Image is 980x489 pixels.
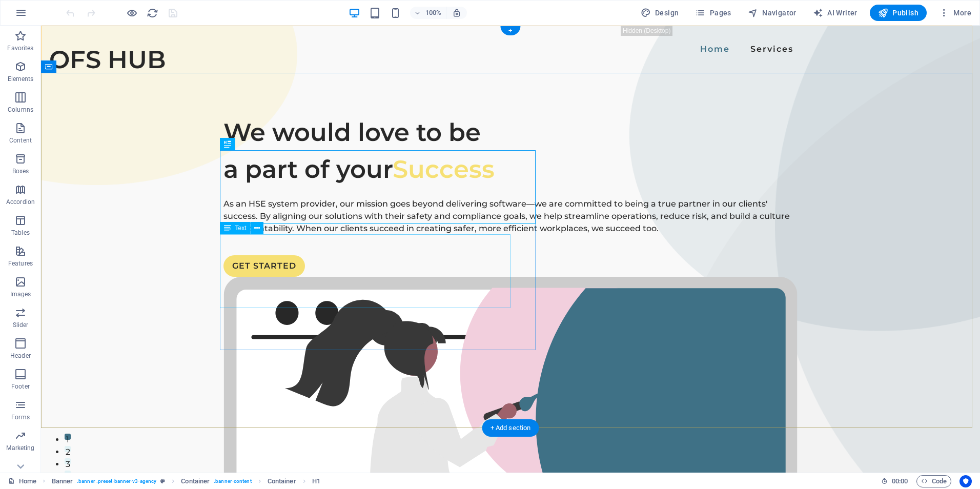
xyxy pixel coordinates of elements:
[10,290,31,298] p: Images
[146,7,158,19] button: reload
[11,229,30,237] p: Tables
[939,8,971,18] span: More
[641,8,679,18] span: Design
[748,8,797,18] span: Navigator
[52,475,320,487] nav: breadcrumb
[11,413,30,421] p: Forms
[899,477,901,485] span: :
[452,8,461,17] i: On resize automatically adjust zoom level to fit chosen device.
[425,7,442,19] h6: 100%
[892,475,908,487] span: 00 00
[6,444,34,452] p: Marketing
[695,8,731,18] span: Pages
[744,5,801,21] button: Navigator
[8,259,33,268] p: Features
[160,478,165,484] i: This element is a customizable preset
[147,7,158,19] i: Reload page
[410,7,446,19] button: 100%
[881,475,908,487] h6: Session time
[7,44,33,52] p: Favorites
[691,5,735,21] button: Pages
[52,475,73,487] span: Click to select. Double-click to edit
[8,475,36,487] a: Click to cancel selection. Double-click to open Pages
[637,5,683,21] button: Design
[8,106,33,114] p: Columns
[312,475,320,487] span: Click to select. Double-click to edit
[809,5,862,21] button: AI Writer
[77,475,156,487] span: . banner .preset-banner-v3-agency
[921,475,947,487] span: Code
[268,475,296,487] span: Click to select. Double-click to edit
[878,8,918,18] span: Publish
[11,382,30,391] p: Footer
[6,198,35,206] p: Accordion
[916,475,951,487] button: Code
[500,26,520,35] div: +
[935,5,975,21] button: More
[181,475,210,487] span: Click to select. Double-click to edit
[10,352,31,360] p: Header
[637,5,683,21] div: Design (Ctrl+Alt+Y)
[235,225,247,231] span: Text
[126,7,138,19] button: Click here to leave preview mode and continue editing
[813,8,857,18] span: AI Writer
[8,75,34,83] p: Elements
[13,321,29,329] p: Slider
[482,419,539,437] div: + Add section
[214,475,251,487] span: . banner-content
[12,167,29,175] p: Boxes
[870,5,927,21] button: Publish
[959,475,972,487] button: Usercentrics
[9,136,32,145] p: Content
